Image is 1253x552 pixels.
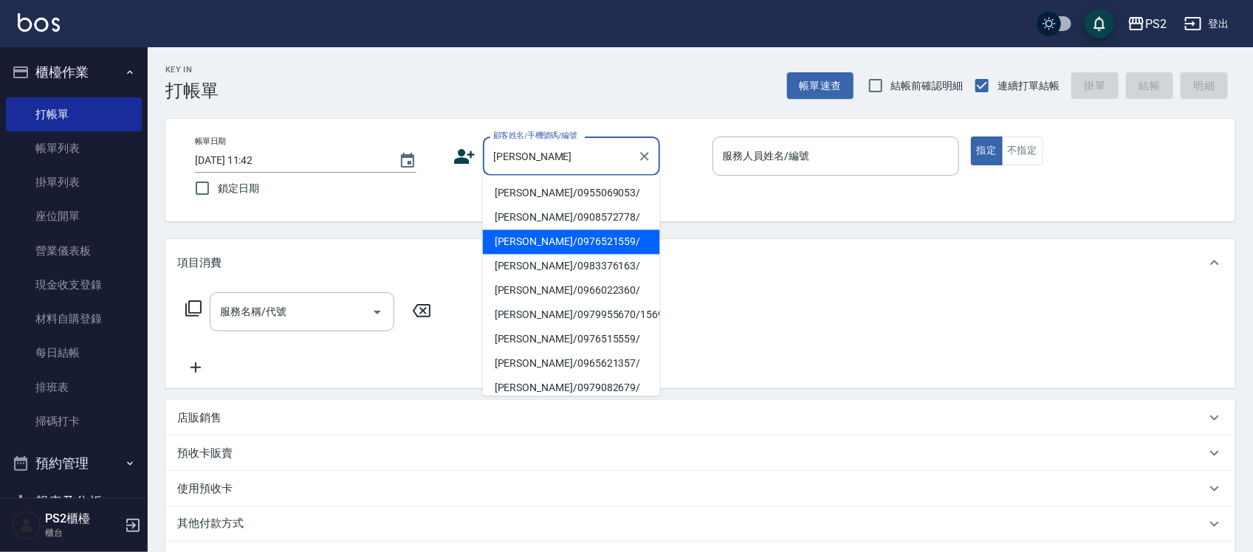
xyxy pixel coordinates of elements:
[177,255,222,271] p: 項目消費
[12,511,41,540] img: Person
[1178,10,1235,38] button: 登出
[483,206,660,230] li: [PERSON_NAME]/0908572778/
[165,435,1235,471] div: 預收卡販賣
[177,516,251,532] p: 其他付款方式
[6,483,142,521] button: 報表及分析
[6,97,142,131] a: 打帳單
[483,376,660,401] li: [PERSON_NAME]/0979082679/
[45,511,120,526] h5: PS2櫃檯
[165,65,219,75] h2: Key In
[6,370,142,404] a: 排班表
[6,302,142,336] a: 材料自購登錄
[483,328,660,352] li: [PERSON_NAME]/0976515559/
[483,279,660,303] li: [PERSON_NAME]/0966022360/
[6,336,142,370] a: 每日結帳
[6,131,142,165] a: 帳單列表
[390,143,425,179] button: Choose date, selected date is 2025-09-19
[6,234,142,268] a: 營業儀表板
[483,230,660,255] li: [PERSON_NAME]/0976521559/
[1122,9,1173,39] button: PS2
[6,404,142,438] a: 掃碼打卡
[1145,15,1167,33] div: PS2
[195,136,226,147] label: 帳單日期
[634,146,655,167] button: Clear
[891,78,964,94] span: 結帳前確認明細
[165,471,1235,506] div: 使用預收卡
[998,78,1060,94] span: 連續打單結帳
[177,446,233,461] p: 預收卡販賣
[45,526,120,539] p: 櫃台
[6,199,142,233] a: 座位開單
[177,481,233,497] p: 使用預收卡
[18,13,60,32] img: Logo
[787,72,854,100] button: 帳單速查
[218,181,259,196] span: 鎖定日期
[165,400,1235,435] div: 店販銷售
[483,352,660,376] li: [PERSON_NAME]/0965621357/
[165,80,219,101] h3: 打帳單
[6,444,142,483] button: 預約管理
[6,268,142,302] a: 現金收支登錄
[483,182,660,206] li: [PERSON_NAME]/0955069053/
[483,303,660,328] li: [PERSON_NAME]/0979955670/1569
[493,130,577,141] label: 顧客姓名/手機號碼/編號
[971,137,1003,165] button: 指定
[165,506,1235,542] div: 其他付款方式
[1085,9,1114,38] button: save
[165,239,1235,286] div: 項目消費
[195,148,384,173] input: YYYY/MM/DD hh:mm
[365,300,389,324] button: Open
[1002,137,1043,165] button: 不指定
[483,255,660,279] li: [PERSON_NAME]/0983376163/
[6,53,142,92] button: 櫃檯作業
[6,165,142,199] a: 掛單列表
[177,410,222,426] p: 店販銷售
